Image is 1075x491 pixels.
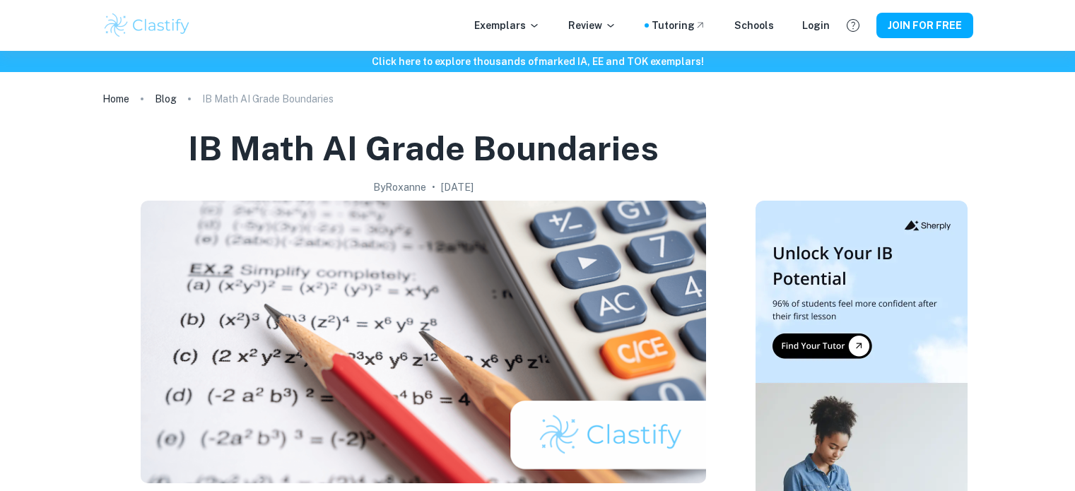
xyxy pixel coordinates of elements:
button: JOIN FOR FREE [876,13,973,38]
h1: IB Math AI Grade Boundaries [188,126,659,171]
a: Login [802,18,830,33]
a: Schools [734,18,774,33]
p: IB Math AI Grade Boundaries [202,91,334,107]
p: Exemplars [474,18,540,33]
img: IB Math AI Grade Boundaries cover image [141,201,706,483]
a: Tutoring [652,18,706,33]
p: Review [568,18,616,33]
h2: By Roxanne [373,179,426,195]
a: Blog [155,89,177,109]
h6: Click here to explore thousands of marked IA, EE and TOK exemplars ! [3,54,1072,69]
h2: [DATE] [441,179,474,195]
p: • [432,179,435,195]
button: Help and Feedback [841,13,865,37]
a: Home [102,89,129,109]
img: Clastify logo [102,11,192,40]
